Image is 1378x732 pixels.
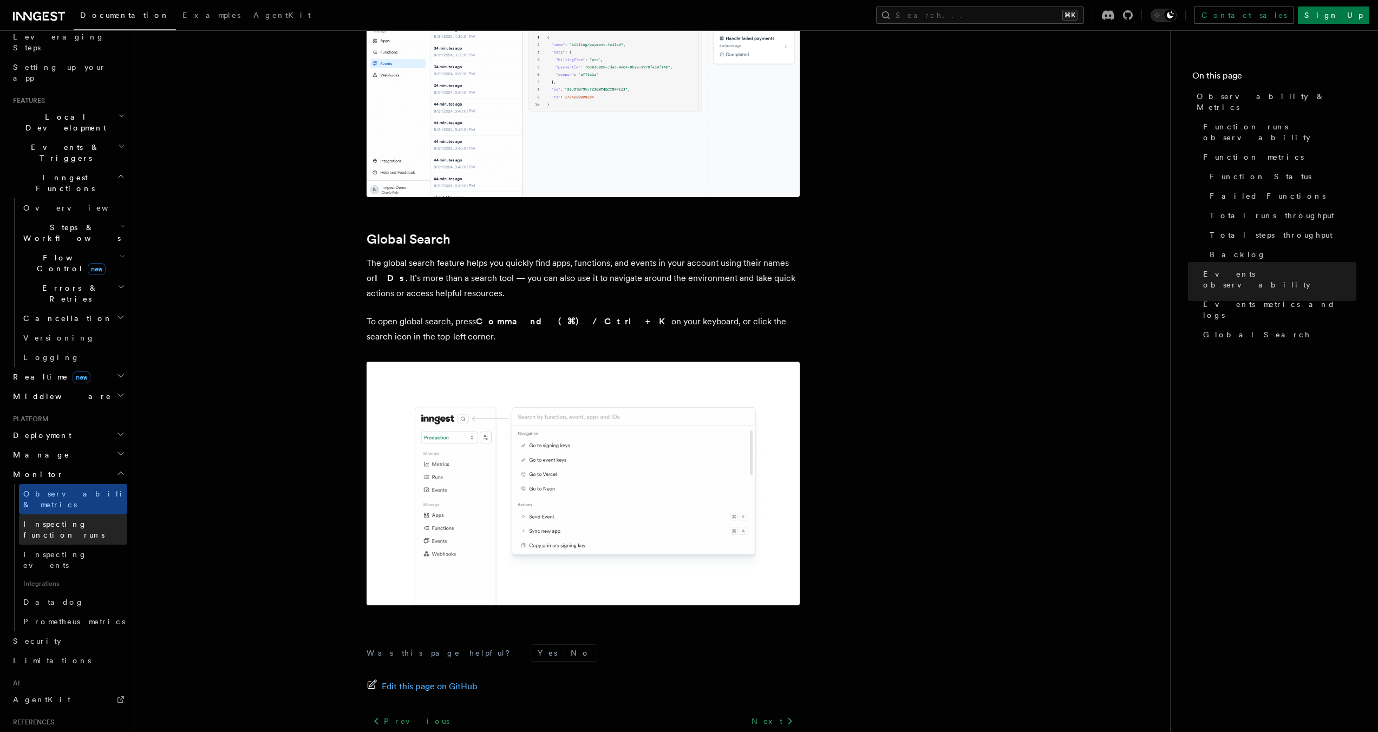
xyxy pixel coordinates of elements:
button: Manage [9,445,127,465]
span: Middleware [9,391,112,402]
a: Examples [176,3,247,29]
span: new [73,371,90,383]
button: Local Development [9,107,127,138]
kbd: ⌘K [1062,10,1077,21]
a: Edit this page on GitHub [367,679,478,694]
a: Prometheus metrics [19,612,127,631]
span: Function Status [1210,171,1311,182]
button: Realtimenew [9,367,127,387]
strong: IDs [375,273,406,283]
span: Overview [23,204,135,212]
a: AgentKit [247,3,317,29]
span: Integrations [19,575,127,592]
span: Platform [9,415,49,423]
button: Steps & Workflows [19,218,127,248]
span: Deployment [9,430,71,441]
span: Setting up your app [13,63,106,82]
span: Inspecting function runs [23,520,105,539]
a: Events observability [1199,264,1356,295]
a: Setting up your app [9,57,127,88]
a: Security [9,631,127,651]
span: Events observability [1203,269,1356,290]
span: Prometheus metrics [23,617,125,626]
span: AgentKit [253,11,311,19]
span: Inspecting events [23,550,87,570]
a: Total runs throughput [1205,206,1356,225]
span: References [9,718,54,727]
button: Monitor [9,465,127,484]
span: Versioning [23,334,95,342]
button: Events & Triggers [9,138,127,168]
span: Documentation [80,11,169,19]
span: Total steps throughput [1210,230,1333,240]
button: No [564,645,597,661]
a: Leveraging Steps [9,27,127,57]
button: Yes [531,645,564,661]
a: Inspecting function runs [19,514,127,545]
p: To open global search, press on your keyboard, or click the search icon in the top-left corner. [367,314,800,344]
button: Cancellation [19,309,127,328]
a: Next [745,711,800,731]
button: Search...⌘K [876,6,1084,24]
span: Function metrics [1203,152,1304,162]
h4: On this page [1192,69,1356,87]
button: Flow Controlnew [19,248,127,278]
span: new [88,263,106,275]
a: Logging [19,348,127,367]
span: Leveraging Steps [13,32,105,52]
a: Function metrics [1199,147,1356,167]
a: Observability & Metrics [1192,87,1356,117]
a: Previous [367,711,456,731]
span: Flow Control [19,252,119,274]
a: Events metrics and logs [1199,295,1356,325]
p: The global search feature helps you quickly find apps, functions, and events in your account usin... [367,256,800,301]
button: Middleware [9,387,127,406]
a: Backlog [1205,245,1356,264]
span: Security [13,637,61,645]
span: Edit this page on GitHub [382,679,478,694]
span: Function runs observability [1203,121,1356,143]
p: Was this page helpful? [367,648,518,658]
span: AI [9,679,20,688]
span: Events & Triggers [9,142,118,164]
strong: Command (⌘) / Ctrl + K [476,316,671,326]
span: Observability & Metrics [1197,91,1356,113]
a: Versioning [19,328,127,348]
span: Events metrics and logs [1203,299,1356,321]
button: Deployment [9,426,127,445]
button: Errors & Retries [19,278,127,309]
span: Realtime [9,371,90,382]
span: Local Development [9,112,118,133]
a: Datadog [19,592,127,612]
button: Toggle dark mode [1151,9,1177,22]
span: Manage [9,449,70,460]
span: Datadog [23,598,84,606]
div: Inngest Functions [9,198,127,367]
a: Sign Up [1298,6,1369,24]
span: Monitor [9,469,64,480]
span: Backlog [1210,249,1266,260]
a: Global Search [367,232,450,247]
span: Steps & Workflows [19,222,121,244]
span: Limitations [13,656,91,665]
a: Overview [19,198,127,218]
span: Inngest Functions [9,172,117,194]
a: Global Search [1199,325,1356,344]
a: AgentKit [9,690,127,709]
span: Errors & Retries [19,283,117,304]
button: Inngest Functions [9,168,127,198]
span: AgentKit [13,695,70,704]
span: Cancellation [19,313,113,324]
span: Observability & metrics [23,489,135,509]
span: Examples [182,11,240,19]
span: Features [9,96,45,105]
a: Observability & metrics [19,484,127,514]
span: Logging [23,353,80,362]
img: Global search snippet [367,362,800,605]
a: Limitations [9,651,127,670]
a: Contact sales [1194,6,1294,24]
a: Function Status [1205,167,1356,186]
a: Failed Functions [1205,186,1356,206]
div: Monitor [9,484,127,631]
a: Function runs observability [1199,117,1356,147]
